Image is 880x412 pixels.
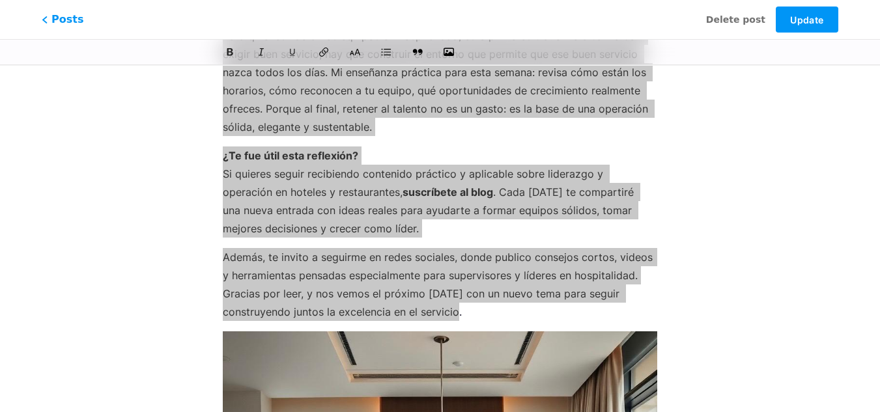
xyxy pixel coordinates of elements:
p: Si quieres seguir recibiendo contenido práctico y aplicable sobre liderazgo y operación en hotele... [223,146,657,238]
button: Delete post [706,7,765,33]
button: Update [776,7,838,33]
strong: suscríbete al blog [403,185,493,199]
strong: ¿Te fue útil esta reflexión? [223,149,358,162]
p: Para quienes lideramos equipos en hospitalidad, este punto es clave: no alcanza con exigir buen s... [223,27,657,136]
span: Posts [42,12,83,27]
span: Delete post [706,13,765,27]
p: Además, te invito a seguirme en redes sociales, donde publico consejos cortos, videos y herramien... [223,248,657,321]
span: Update [790,14,823,25]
